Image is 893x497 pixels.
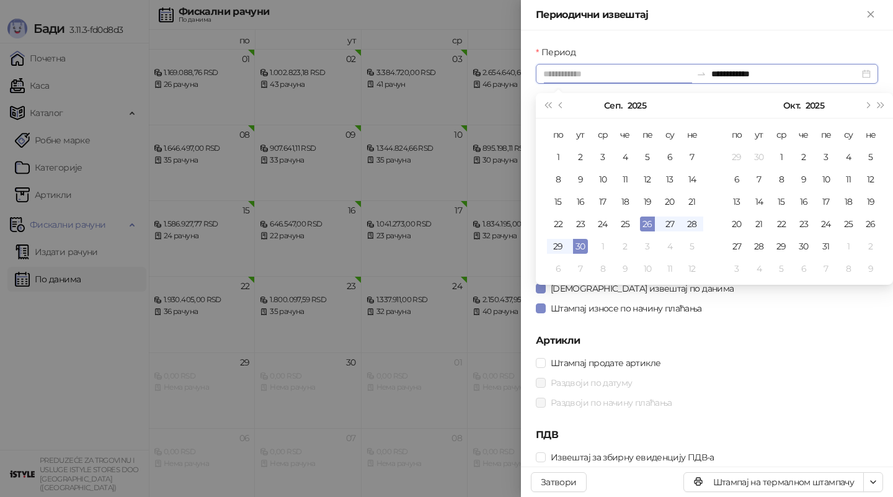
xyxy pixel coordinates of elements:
div: 24 [595,217,610,231]
td: 2025-09-10 [592,168,614,190]
td: 2025-09-25 [614,213,636,235]
td: 2025-10-06 [726,168,748,190]
div: 2 [573,150,588,164]
div: 11 [841,172,856,187]
td: 2025-11-09 [860,257,882,280]
td: 2025-09-05 [636,146,659,168]
div: 19 [640,194,655,209]
td: 2025-10-13 [726,190,748,213]
div: 10 [819,172,833,187]
label: Период [536,45,583,59]
div: 7 [819,261,833,276]
span: Раздвоји по начину плаћања [546,396,677,410]
div: 11 [662,261,677,276]
button: Изабери месец [604,93,622,118]
div: 4 [618,150,633,164]
td: 2025-10-09 [614,257,636,280]
td: 2025-10-05 [860,146,882,168]
div: 13 [729,194,744,209]
td: 2025-10-07 [748,168,770,190]
div: 17 [595,194,610,209]
div: 26 [640,217,655,231]
td: 2025-10-11 [659,257,681,280]
div: 29 [551,239,566,254]
div: 18 [618,194,633,209]
div: 6 [796,261,811,276]
td: 2025-11-06 [793,257,815,280]
div: 7 [573,261,588,276]
span: [DEMOGRAPHIC_DATA] извештај по данима [546,282,739,295]
td: 2025-11-05 [770,257,793,280]
div: 23 [573,217,588,231]
td: 2025-10-01 [592,235,614,257]
div: 4 [752,261,766,276]
div: 5 [774,261,789,276]
div: 28 [685,217,700,231]
td: 2025-10-25 [837,213,860,235]
td: 2025-09-01 [547,146,569,168]
td: 2025-10-04 [837,146,860,168]
button: Изабери годину [806,93,824,118]
div: 1 [595,239,610,254]
div: 1 [841,239,856,254]
div: 6 [551,261,566,276]
div: 2 [796,150,811,164]
div: 4 [662,239,677,254]
td: 2025-09-14 [681,168,703,190]
td: 2025-09-04 [614,146,636,168]
div: 1 [774,150,789,164]
div: 10 [640,261,655,276]
td: 2025-10-06 [547,257,569,280]
td: 2025-10-10 [815,168,837,190]
h5: ПДВ [536,428,878,442]
td: 2025-11-03 [726,257,748,280]
div: 6 [729,172,744,187]
th: че [614,123,636,146]
td: 2025-10-15 [770,190,793,213]
div: 4 [841,150,856,164]
div: 30 [796,239,811,254]
td: 2025-09-09 [569,168,592,190]
div: 19 [863,194,878,209]
th: не [860,123,882,146]
div: 13 [662,172,677,187]
td: 2025-09-22 [547,213,569,235]
td: 2025-10-03 [636,235,659,257]
button: Претходна година (Control + left) [541,93,554,118]
div: 29 [729,150,744,164]
div: 9 [796,172,811,187]
td: 2025-09-30 [748,146,770,168]
div: 9 [618,261,633,276]
div: 21 [752,217,766,231]
td: 2025-09-28 [681,213,703,235]
h5: Артикли [536,333,878,348]
div: 15 [551,194,566,209]
div: 31 [819,239,833,254]
div: 11 [618,172,633,187]
div: 12 [685,261,700,276]
div: 7 [685,150,700,164]
td: 2025-10-08 [770,168,793,190]
div: 8 [551,172,566,187]
td: 2025-09-07 [681,146,703,168]
td: 2025-09-26 [636,213,659,235]
button: Close [863,7,878,22]
td: 2025-09-15 [547,190,569,213]
th: су [837,123,860,146]
button: Изабери годину [628,93,646,118]
div: 20 [729,217,744,231]
div: 17 [819,194,833,209]
td: 2025-09-18 [614,190,636,213]
td: 2025-09-23 [569,213,592,235]
div: 18 [841,194,856,209]
td: 2025-10-23 [793,213,815,235]
td: 2025-09-19 [636,190,659,213]
div: 30 [752,150,766,164]
div: 7 [752,172,766,187]
td: 2025-09-27 [659,213,681,235]
td: 2025-10-16 [793,190,815,213]
th: су [659,123,681,146]
td: 2025-09-06 [659,146,681,168]
div: 15 [774,194,789,209]
th: не [681,123,703,146]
